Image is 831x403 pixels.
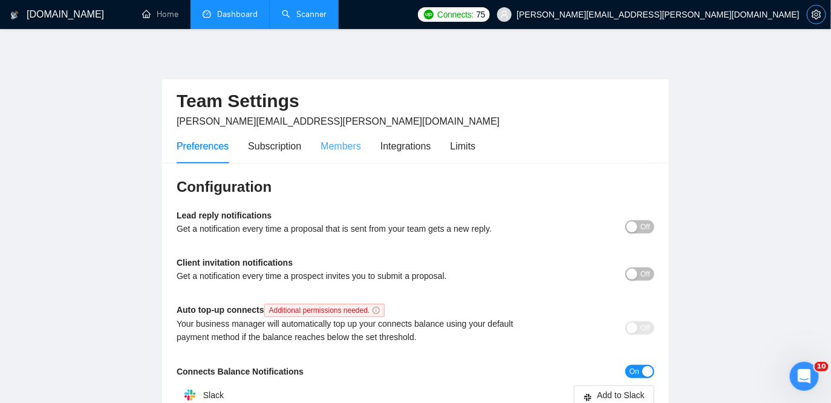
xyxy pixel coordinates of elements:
div: Get a notification every time a proposal that is sent from your team gets a new reply. [177,222,535,235]
span: user [500,10,509,19]
div: Get a notification every time a prospect invites you to submit a proposal. [177,269,535,283]
h2: Team Settings [177,89,654,114]
div: Integrations [380,139,431,154]
b: Lead reply notifications [177,211,272,220]
span: [PERSON_NAME][EMAIL_ADDRESS][PERSON_NAME][DOMAIN_NAME] [177,116,500,126]
a: homeHome [142,9,178,19]
span: Additional permissions needed. [264,304,385,317]
span: slack [584,392,592,401]
span: Slack [203,390,224,400]
div: Your business manager will automatically top up your connects balance using your default payment ... [177,317,535,344]
a: dashboardDashboard [203,9,258,19]
iframe: Intercom live chat [790,362,819,391]
img: upwork-logo.png [424,10,434,19]
span: Add to Slack [597,388,645,402]
span: On [630,365,639,378]
a: searchScanner [282,9,327,19]
img: logo [10,5,19,25]
b: Connects Balance Notifications [177,367,304,376]
div: Subscription [248,139,301,154]
span: Connects: [437,8,474,21]
a: setting [807,10,826,19]
b: Client invitation notifications [177,258,293,267]
button: setting [807,5,826,24]
h3: Configuration [177,177,654,197]
span: setting [807,10,826,19]
span: 75 [476,8,485,21]
div: Preferences [177,139,229,154]
span: info-circle [373,307,380,314]
span: Off [640,220,650,234]
span: Off [640,321,650,335]
div: Members [321,139,361,154]
b: Auto top-up connects [177,305,389,315]
span: 10 [815,362,829,372]
div: Limits [451,139,476,154]
span: Off [640,267,650,281]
